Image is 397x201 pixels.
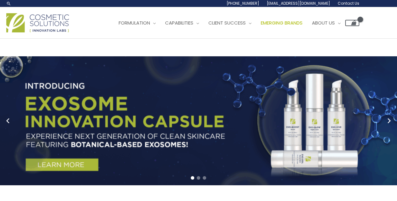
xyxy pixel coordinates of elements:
[114,14,160,32] a: Formulation
[307,14,345,32] a: About Us
[208,20,246,26] span: Client Success
[345,20,359,26] a: View Shopping Cart, empty
[165,20,193,26] span: Capabilities
[6,13,69,32] img: Cosmetic Solutions Logo
[267,1,330,6] span: [EMAIL_ADDRESS][DOMAIN_NAME]
[6,1,11,6] a: Search icon link
[109,14,359,32] nav: Site Navigation
[191,176,194,180] span: Go to slide 1
[312,20,335,26] span: About Us
[204,14,256,32] a: Client Success
[197,176,200,180] span: Go to slide 2
[119,20,150,26] span: Formulation
[227,1,259,6] span: [PHONE_NUMBER]
[3,116,13,126] button: Previous slide
[338,1,359,6] span: Contact Us
[160,14,204,32] a: Capabilities
[261,20,303,26] span: Emerging Brands
[256,14,307,32] a: Emerging Brands
[203,176,206,180] span: Go to slide 3
[384,116,394,126] button: Next slide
